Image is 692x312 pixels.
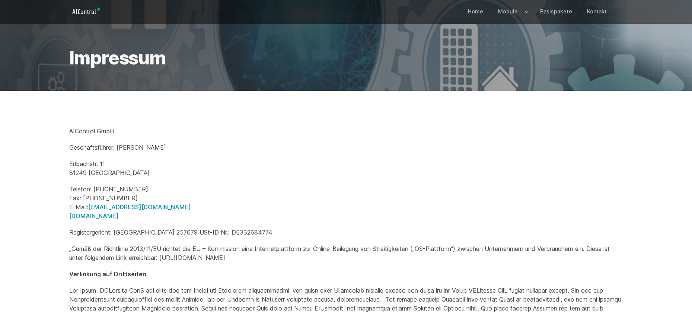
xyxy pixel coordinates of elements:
a: Home [463,1,488,22]
a: [EMAIL_ADDRESS][DOMAIN_NAME] [88,203,191,211]
a: [DOMAIN_NAME] [69,212,119,220]
p: Registergericht: [GEOGRAPHIC_DATA] 257679 USt-ID Nr.: DE332684774 [69,228,623,237]
h1: Impressum [69,49,623,67]
strong: Verlinkung auf Drittseiten [69,270,146,278]
p: Telefon: [PHONE_NUMBER] Fax: [PHONE_NUMBER] E-Mail: [69,185,623,220]
p: Erlbachstr. 11 81249 [GEOGRAPHIC_DATA] [69,159,623,177]
a: Module [494,1,522,22]
a: Basispakete [536,1,577,22]
button: Expand / collapse menu [522,1,530,22]
p: AIControl GmbH [69,127,623,136]
a: Kontakt [583,1,611,22]
a: Logo [69,5,106,17]
p: Geschäftsführer: [PERSON_NAME] [69,143,623,152]
p: „Gemäß der Richtlinie 2013/11/EU richtet die EU – Kommission eine Internetplattform zur Online-Be... [69,244,623,262]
